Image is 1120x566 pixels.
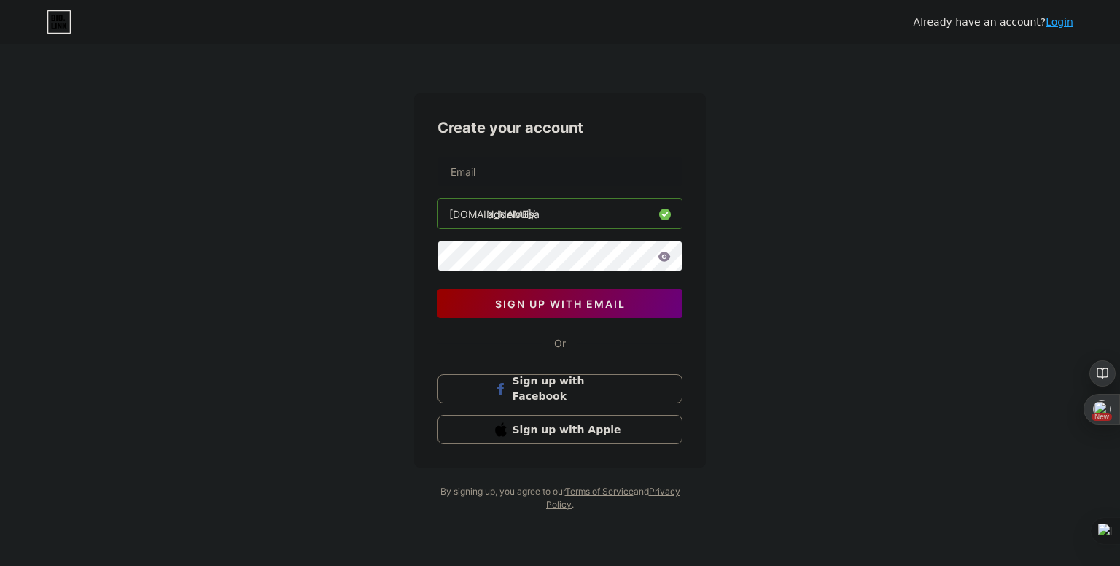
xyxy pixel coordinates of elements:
[565,486,634,497] a: Terms of Service
[438,199,682,228] input: username
[438,157,682,186] input: Email
[554,336,566,351] div: Or
[437,374,682,403] button: Sign up with Facebook
[914,15,1073,30] div: Already have an account?
[1046,16,1073,28] a: Login
[513,422,626,438] span: Sign up with Apple
[437,289,682,318] button: sign up with email
[437,117,682,139] div: Create your account
[495,298,626,310] span: sign up with email
[436,485,684,511] div: By signing up, you agree to our and .
[449,206,535,222] div: [DOMAIN_NAME]/
[513,373,626,404] span: Sign up with Facebook
[437,415,682,444] button: Sign up with Apple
